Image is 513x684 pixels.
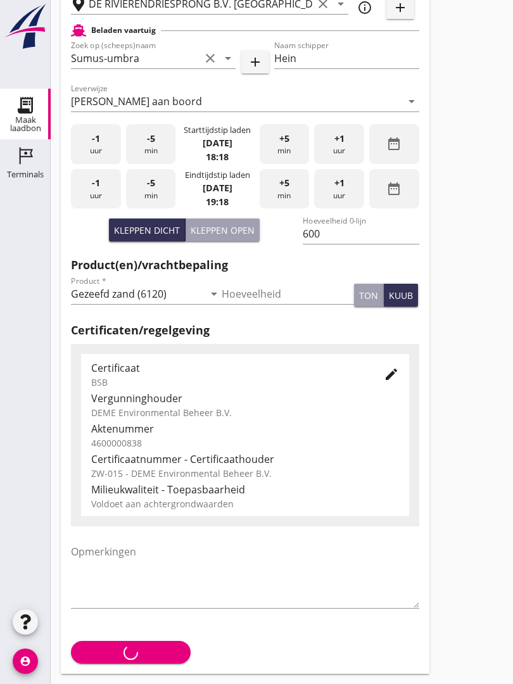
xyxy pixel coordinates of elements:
div: Milieukwaliteit - Toepasbaarheid [91,482,399,497]
div: DEME Environmental Beheer B.V. [91,406,399,419]
div: min [260,169,310,209]
div: uur [71,124,121,164]
button: kuub [384,284,418,307]
div: min [260,124,310,164]
div: Certificaatnummer - Certificaathouder [91,452,399,467]
div: ZW-015 - DEME Environmental Beheer B.V. [91,467,399,480]
input: Naam schipper [274,48,419,68]
h2: Product(en)/vrachtbepaling [71,256,419,274]
img: logo-small.a267ee39.svg [3,3,48,50]
button: Kleppen dicht [109,218,186,241]
span: +5 [279,176,289,190]
button: Kleppen open [186,218,260,241]
div: 4600000838 [91,436,399,450]
i: date_range [386,181,402,196]
i: date_range [386,136,402,151]
input: Zoek op (scheeps)naam [71,48,200,68]
span: -5 [147,176,155,190]
h2: Certificaten/regelgeving [71,322,419,339]
strong: 19:18 [206,196,229,208]
h2: Beladen vaartuig [91,25,156,36]
span: +5 [279,132,289,146]
textarea: Opmerkingen [71,541,419,608]
div: kuub [389,289,413,302]
div: Aktenummer [91,421,399,436]
div: Terminals [7,170,44,179]
div: Eindtijdstip laden [185,169,250,181]
strong: 18:18 [206,151,229,163]
div: min [126,169,176,209]
span: -1 [92,132,100,146]
div: BSB [91,376,364,389]
div: Vergunninghouder [91,391,399,406]
div: uur [314,169,364,209]
div: Kleppen dicht [114,224,180,237]
input: Hoeveelheid [222,284,355,304]
input: Hoeveelheid 0-lijn [303,224,419,244]
div: uur [314,124,364,164]
input: Product * [71,284,204,304]
div: Certificaat [91,360,364,376]
div: min [126,124,176,164]
strong: [DATE] [203,137,232,149]
div: [PERSON_NAME] aan boord [71,96,202,107]
div: Voldoet aan achtergrondwaarden [91,497,399,510]
span: -5 [147,132,155,146]
strong: [DATE] [203,182,232,194]
i: arrow_drop_down [206,286,222,301]
button: ton [354,284,384,307]
i: edit [384,367,399,382]
span: +1 [334,132,345,146]
div: Starttijdstip laden [184,124,251,136]
i: account_circle [13,649,38,674]
span: -1 [92,176,100,190]
div: Kleppen open [191,224,255,237]
div: ton [359,289,378,302]
div: uur [71,169,121,209]
i: add [248,54,263,70]
span: +1 [334,176,345,190]
i: arrow_drop_down [220,51,236,66]
i: clear [203,51,218,66]
i: arrow_drop_down [404,94,419,109]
